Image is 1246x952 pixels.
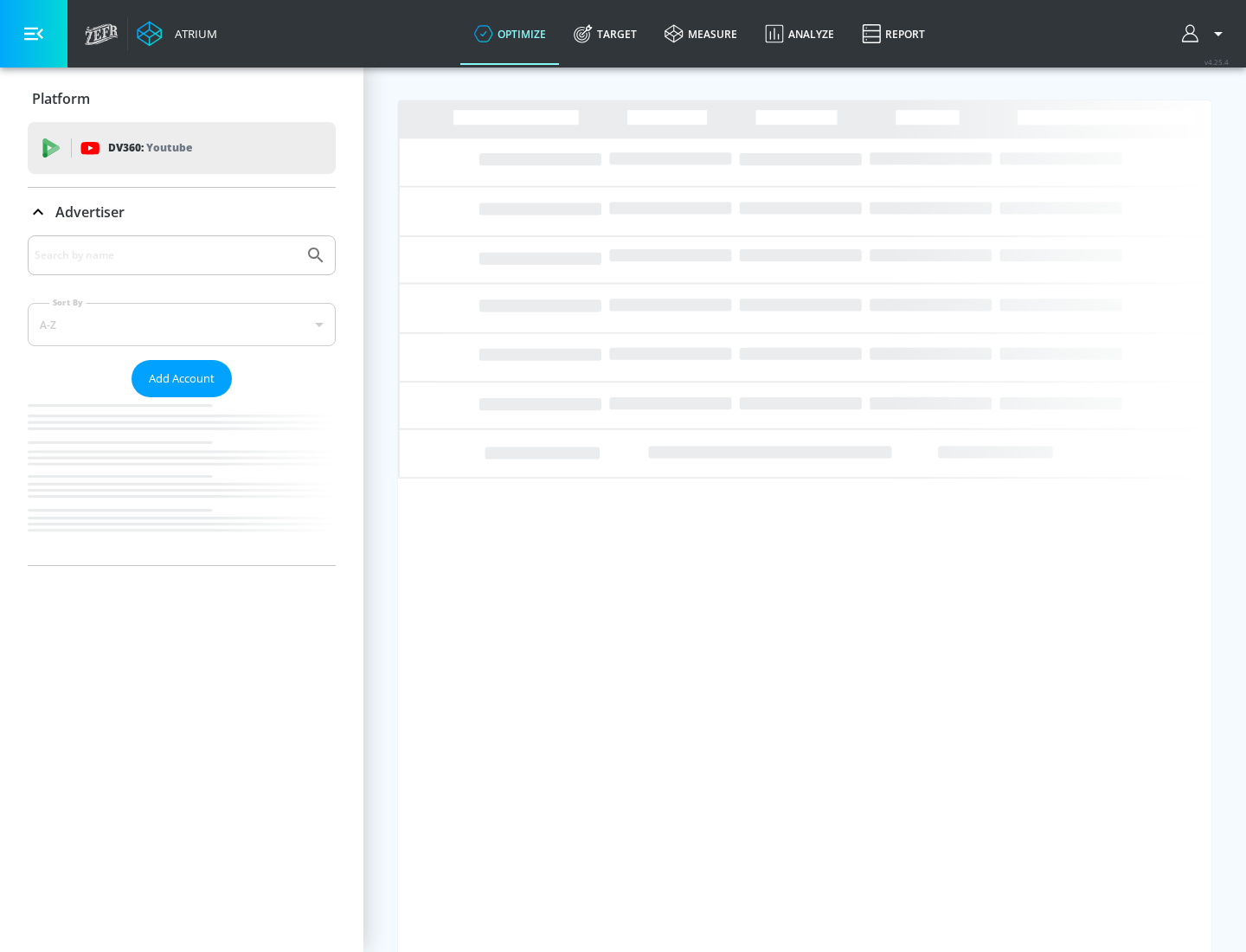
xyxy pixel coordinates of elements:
[1204,57,1229,67] span: v 4.25.4
[28,235,336,565] div: Advertiser
[28,122,336,174] div: DV360: Youtube
[168,26,217,42] div: Atrium
[651,3,751,65] a: measure
[146,138,192,157] p: Youtube
[35,244,297,267] input: Search by name
[560,3,651,65] a: Target
[49,297,87,308] label: Sort By
[848,3,939,65] a: Report
[751,3,848,65] a: Analyze
[28,74,336,123] div: Platform
[55,203,125,222] p: Advertiser
[32,89,90,108] p: Platform
[28,303,336,346] div: A-Z
[28,188,336,236] div: Advertiser
[132,360,232,397] button: Add Account
[108,138,192,158] p: DV360:
[149,369,215,389] span: Add Account
[137,21,217,47] a: Atrium
[460,3,560,65] a: optimize
[28,397,336,565] nav: list of Advertiser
